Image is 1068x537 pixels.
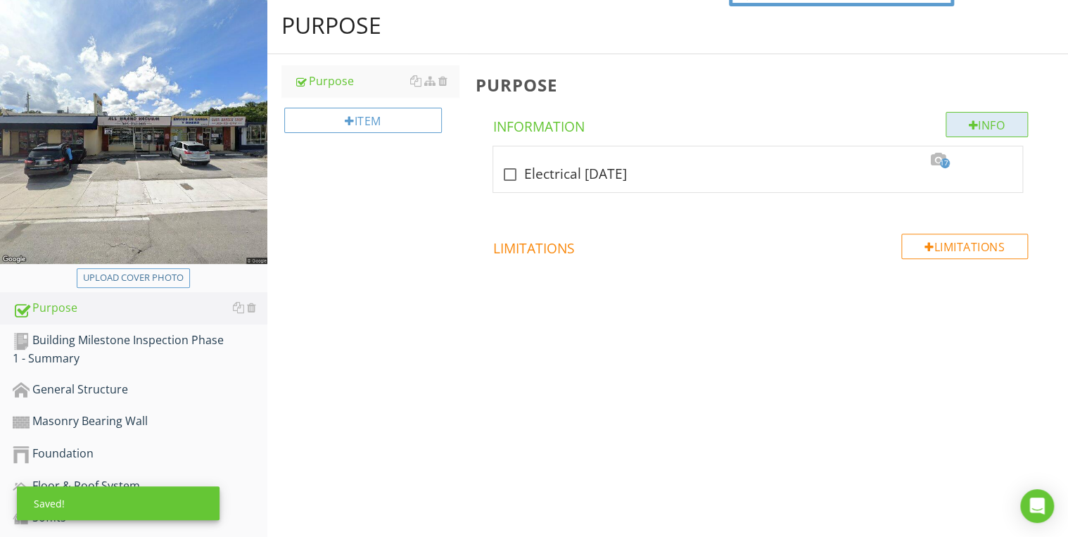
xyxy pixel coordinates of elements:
[284,108,443,133] div: Item
[13,299,267,317] div: Purpose
[83,271,184,285] div: Upload cover photo
[13,509,267,527] div: Soffits
[17,486,220,520] div: Saved!
[13,445,267,463] div: Foundation
[946,112,1029,137] div: Info
[13,381,267,399] div: General Structure
[294,72,459,89] div: Purpose
[281,11,381,39] div: Purpose
[901,234,1028,259] div: Limitations
[13,331,267,367] div: Building Milestone Inspection Phase 1 - Summary
[13,477,267,495] div: Floor & Roof System
[13,412,267,431] div: Masonry Bearing Wall
[1020,489,1054,523] div: Open Intercom Messenger
[476,75,1045,94] h3: Purpose
[493,112,1028,136] h4: Information
[493,234,1028,258] h4: Limitations
[77,268,190,288] button: Upload cover photo
[940,158,950,168] span: 173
